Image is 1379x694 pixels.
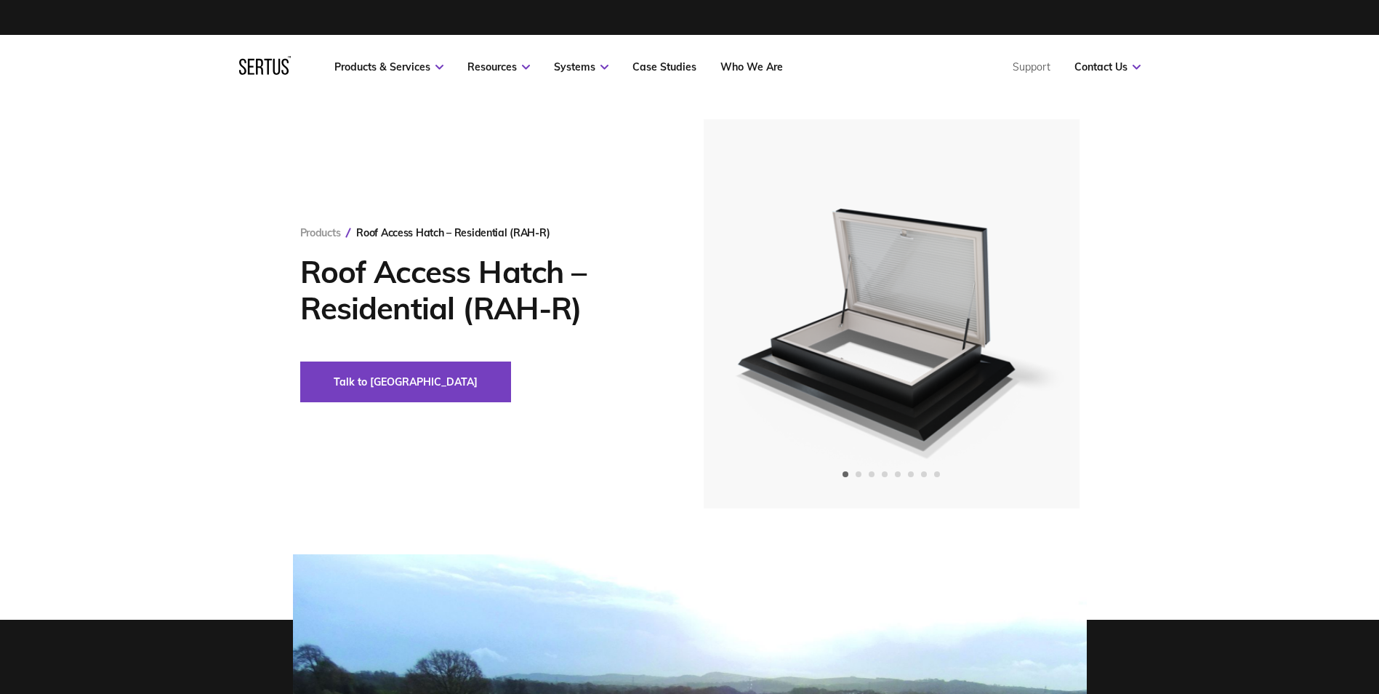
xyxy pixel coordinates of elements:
a: Case Studies [632,60,696,73]
a: Systems [554,60,608,73]
a: Contact Us [1074,60,1141,73]
span: Go to slide 4 [882,471,888,477]
span: Go to slide 5 [895,471,901,477]
a: Resources [467,60,530,73]
a: Who We Are [720,60,783,73]
a: Products [300,226,341,239]
span: Go to slide 3 [869,471,875,477]
a: Products & Services [334,60,443,73]
a: Support [1013,60,1050,73]
h1: Roof Access Hatch – Residential (RAH-R) [300,254,660,327]
span: Go to slide 2 [856,471,861,477]
span: Go to slide 8 [934,471,940,477]
span: Go to slide 6 [908,471,914,477]
button: Talk to [GEOGRAPHIC_DATA] [300,362,511,402]
span: Go to slide 7 [921,471,927,477]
